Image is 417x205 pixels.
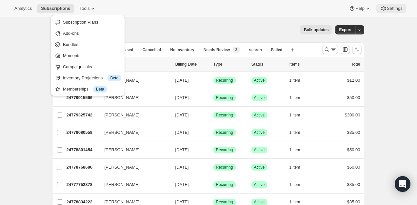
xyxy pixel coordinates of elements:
button: Customize table column order and visibility [341,45,350,54]
button: Bundles [52,39,123,50]
button: 1 item [289,180,308,189]
p: 24778080558 [67,129,99,136]
span: [PERSON_NAME] [105,147,140,153]
button: Sort the results [352,45,362,54]
button: Settings [376,4,407,13]
span: Active [254,182,265,187]
p: Customer [105,61,170,68]
span: $50.00 [347,95,360,100]
button: Analytics [10,4,36,13]
div: Inventory Projections [63,75,121,81]
button: 1 item [289,76,308,85]
button: Campaign links [52,61,123,72]
button: [PERSON_NAME] [101,127,166,138]
p: 24778768686 [67,164,99,171]
button: Bulk updates [300,25,332,34]
span: 1 item [289,78,300,83]
span: Failed [271,47,283,52]
span: 1 item [289,95,300,100]
span: Recurring [216,199,233,205]
span: Recurring [216,182,233,187]
span: Active [254,199,265,205]
span: Beta [96,87,104,92]
span: Recurring [216,78,233,83]
div: Items [289,61,322,68]
span: Active [254,147,265,153]
div: Memberships [63,86,121,92]
span: [DATE] [175,113,189,117]
button: 1 item [289,111,308,120]
button: [PERSON_NAME] [101,110,166,120]
span: [PERSON_NAME] [105,164,140,171]
button: Create new view [288,45,298,54]
span: Recurring [216,113,233,118]
button: Inventory Projections [52,72,123,83]
p: Billing Date [175,61,208,68]
span: Active [254,165,265,170]
button: [PERSON_NAME] [101,162,166,173]
p: Status [251,61,284,68]
span: Subscriptions [41,6,70,11]
div: 24777654574[PERSON_NAME][DATE]SuccessRecurringSuccessActive1 item$12.00 [67,76,360,85]
div: 24779915566[PERSON_NAME][DATE]SuccessRecurringSuccessActive1 item$50.00 [67,93,360,102]
span: 1 item [289,113,300,118]
span: Tools [79,6,89,11]
span: Bundles [63,42,78,47]
span: search [249,47,262,52]
span: 3 [235,47,237,52]
span: 1 item [289,182,300,187]
span: Subscription Plans [63,20,98,25]
p: 24779325742 [67,112,99,118]
button: Export [335,25,355,34]
span: $300.00 [345,113,360,117]
div: 24778801454[PERSON_NAME][DATE]SuccessRecurringSuccessActive1 item$50.00 [67,145,360,154]
div: IDCustomerBilling DateTypeStatusItemsTotal [67,61,360,68]
button: 1 item [289,93,308,102]
button: Add-ons [52,28,123,38]
span: $35.00 [347,130,360,135]
div: 24777752878[PERSON_NAME][DATE]SuccessRecurringSuccessActive1 item$35.00 [67,180,360,189]
span: Bulk updates [304,27,328,32]
span: Campaign links [63,64,92,69]
span: [DATE] [175,182,189,187]
span: No inventory [170,47,194,52]
span: [DATE] [175,95,189,100]
span: [DATE] [175,165,189,170]
span: 1 item [289,199,300,205]
p: 24777752878 [67,181,99,188]
button: [PERSON_NAME] [101,75,166,86]
span: Moments [63,53,80,58]
button: [PERSON_NAME] [101,145,166,155]
span: Needs Review [204,47,230,52]
span: [PERSON_NAME] [105,112,140,118]
p: 24778801454 [67,147,99,153]
span: $50.00 [347,165,360,170]
span: [DATE] [175,78,189,83]
span: Export [339,27,351,32]
button: [PERSON_NAME] [101,92,166,103]
span: Settings [387,6,403,11]
span: Active [254,78,265,83]
span: [PERSON_NAME] [105,129,140,136]
button: 1 item [289,163,308,172]
span: $50.00 [347,147,360,152]
span: [DATE] [175,199,189,204]
div: Type [213,61,246,68]
span: Analytics [14,6,32,11]
div: Open Intercom Messenger [395,176,410,192]
span: Beta [110,75,118,81]
span: $35.00 [347,182,360,187]
button: Subscription Plans [52,17,123,27]
span: Help [355,6,364,11]
button: Tools [75,4,100,13]
button: Moments [52,50,123,61]
span: Recurring [216,95,233,100]
span: 1 item [289,165,300,170]
button: Help [345,4,375,13]
span: Recurring [216,130,233,135]
span: Cancelled [143,47,161,52]
button: Search and filter results [322,45,338,54]
div: 24778080558[PERSON_NAME][DATE]SuccessRecurringSuccessActive1 item$35.00 [67,128,360,137]
button: Subscriptions [37,4,74,13]
span: [PERSON_NAME] [105,181,140,188]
